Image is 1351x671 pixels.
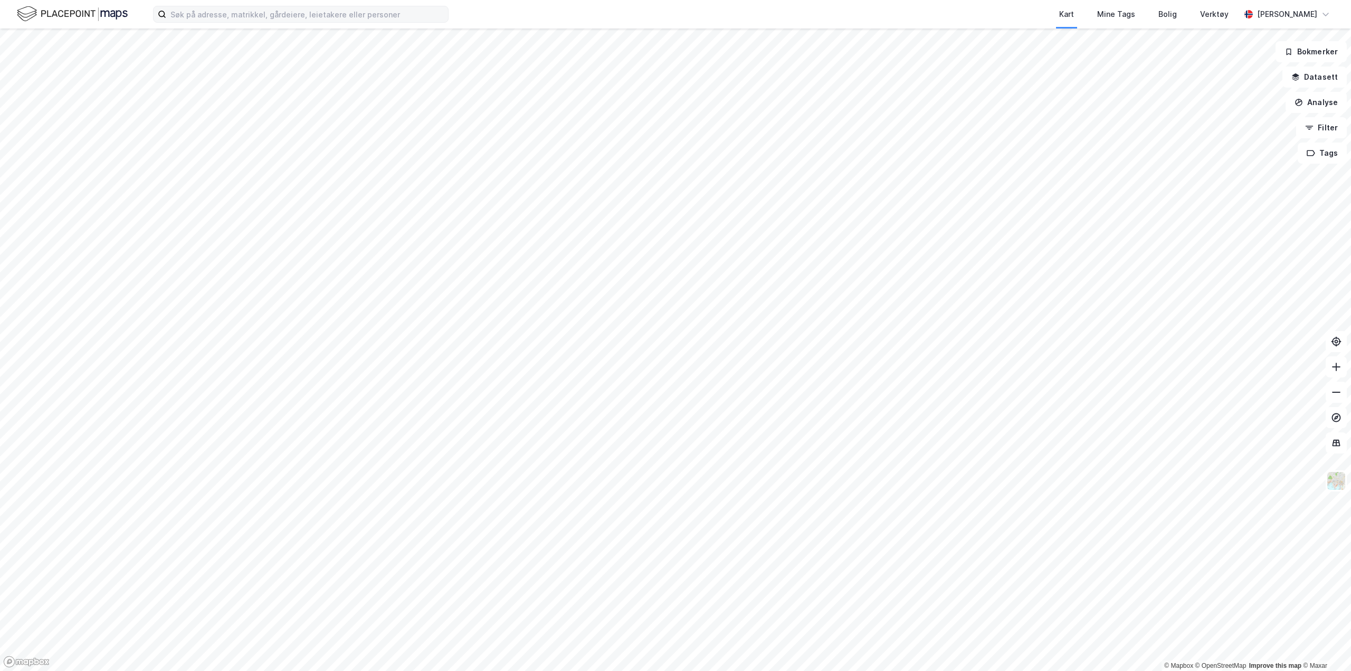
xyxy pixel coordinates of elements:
[1298,620,1351,671] div: Kontrollprogram for chat
[1059,8,1074,21] div: Kart
[1158,8,1177,21] div: Bolig
[1257,8,1317,21] div: [PERSON_NAME]
[166,6,448,22] input: Søk på adresse, matrikkel, gårdeiere, leietakere eller personer
[17,5,128,23] img: logo.f888ab2527a4732fd821a326f86c7f29.svg
[1097,8,1135,21] div: Mine Tags
[1200,8,1229,21] div: Verktøy
[1298,620,1351,671] iframe: Chat Widget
